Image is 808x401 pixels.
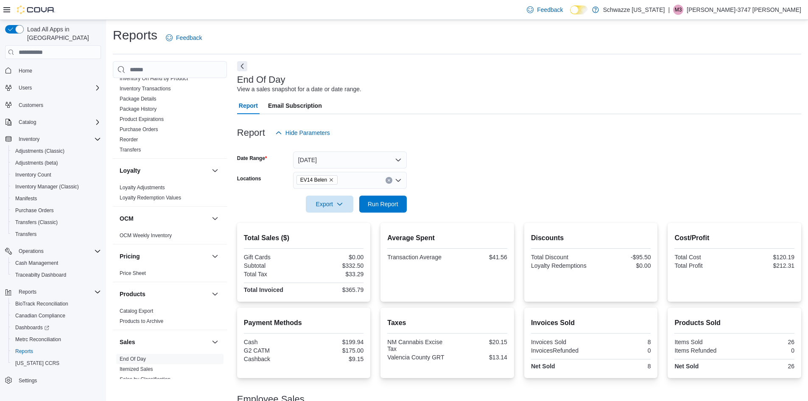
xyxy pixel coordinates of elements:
[12,146,68,156] a: Adjustments (Classic)
[12,270,70,280] a: Traceabilty Dashboard
[120,96,157,102] a: Package Details
[531,262,589,269] div: Loyalty Redemptions
[268,97,322,114] span: Email Subscription
[603,5,665,15] p: Schwazze [US_STATE]
[285,129,330,137] span: Hide Parameters
[237,85,361,94] div: View a sales snapshot for a date or date range.
[24,25,101,42] span: Load All Apps in [GEOGRAPHIC_DATA]
[387,339,445,352] div: NM Cannabis Excise Tax
[15,246,101,256] span: Operations
[120,75,188,82] span: Inventory On Hand by Product
[272,124,333,141] button: Hide Parameters
[12,170,101,180] span: Inventory Count
[531,233,651,243] h2: Discounts
[673,5,683,15] div: Michelle-3747 Tolentino
[12,193,40,204] a: Manifests
[210,337,220,347] button: Sales
[15,117,39,127] button: Catalog
[244,356,302,362] div: Cashback
[120,166,140,175] h3: Loyalty
[244,271,302,278] div: Total Tax
[120,270,146,276] a: Price Sheet
[15,171,51,178] span: Inventory Count
[15,134,101,144] span: Inventory
[736,254,794,261] div: $120.19
[120,146,141,153] span: Transfers
[311,196,348,213] span: Export
[15,148,64,154] span: Adjustments (Classic)
[244,262,302,269] div: Subtotal
[305,286,363,293] div: $365.79
[120,214,134,223] h3: OCM
[120,366,153,373] span: Itemized Sales
[15,83,101,93] span: Users
[239,97,258,114] span: Report
[15,231,36,238] span: Transfers
[15,336,61,343] span: Metrc Reconciliation
[120,85,171,92] span: Inventory Transactions
[120,338,135,346] h3: Sales
[15,287,40,297] button: Reports
[17,6,55,14] img: Cova
[12,182,82,192] a: Inventory Manager (Classic)
[15,348,33,355] span: Reports
[120,308,153,314] a: Catalog Export
[736,347,794,354] div: 0
[736,339,794,345] div: 26
[329,177,334,182] button: Remove EV14 Belen from selection in this group
[736,262,794,269] div: $212.31
[12,358,101,368] span: Washington CCRS
[120,214,208,223] button: OCM
[8,322,104,334] a: Dashboards
[120,76,188,81] a: Inventory On Hand by Product
[120,376,171,382] a: Sales by Classification
[120,194,181,201] span: Loyalty Redemption Values
[12,158,62,168] a: Adjustments (beta)
[15,260,58,266] span: Cash Management
[12,311,101,321] span: Canadian Compliance
[531,339,589,345] div: Invoices Sold
[2,99,104,111] button: Customers
[120,318,163,325] span: Products to Archive
[210,165,220,176] button: Loyalty
[12,217,101,227] span: Transfers (Classic)
[15,324,49,331] span: Dashboards
[244,347,302,354] div: G2 CATM
[120,356,146,362] a: End Of Day
[15,66,36,76] a: Home
[120,252,140,261] h3: Pricing
[120,356,146,362] span: End Of Day
[120,308,153,314] span: Catalog Export
[15,376,40,386] a: Settings
[12,217,61,227] a: Transfers (Classic)
[537,6,563,14] span: Feedback
[15,183,79,190] span: Inventory Manager (Classic)
[12,170,55,180] a: Inventory Count
[12,334,101,345] span: Metrc Reconciliation
[244,286,283,293] strong: Total Invoiced
[2,82,104,94] button: Users
[593,254,651,261] div: -$95.50
[674,254,733,261] div: Total Cost
[305,339,363,345] div: $199.94
[674,363,699,370] strong: Net Sold
[113,230,227,244] div: OCM
[19,248,44,255] span: Operations
[387,318,507,328] h2: Taxes
[15,219,58,226] span: Transfers (Classic)
[113,268,227,282] div: Pricing
[387,254,445,261] div: Transaction Average
[120,116,164,122] a: Product Expirations
[305,347,363,354] div: $175.00
[12,205,101,216] span: Purchase Orders
[19,119,36,126] span: Catalog
[15,100,101,110] span: Customers
[120,290,208,298] button: Products
[12,322,101,333] span: Dashboards
[12,270,101,280] span: Traceabilty Dashboard
[305,262,363,269] div: $332.50
[120,147,141,153] a: Transfers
